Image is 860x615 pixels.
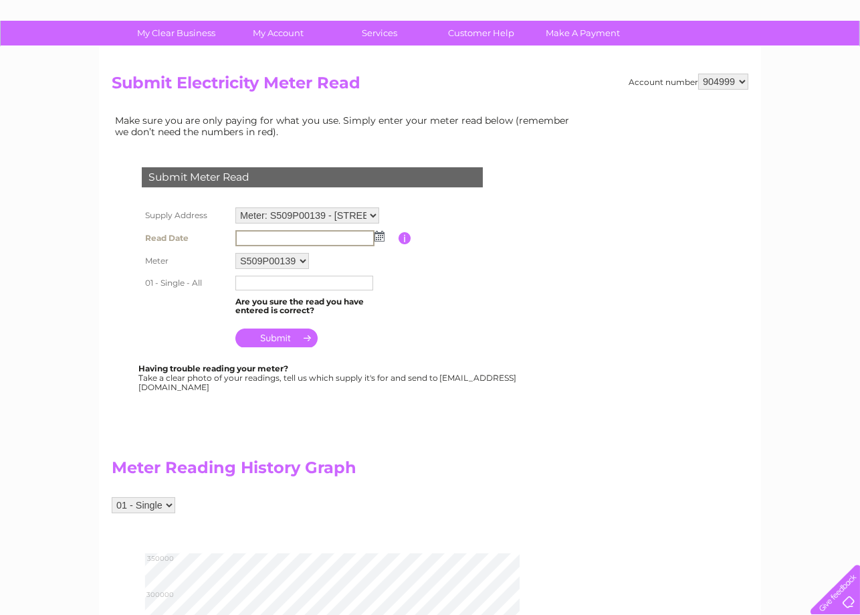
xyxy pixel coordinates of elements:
[427,21,537,46] a: Customer Help
[223,21,334,46] a: My Account
[235,329,318,347] input: Submit
[608,7,700,23] a: 0333 014 3131
[744,57,763,67] a: Blog
[816,57,847,67] a: Log out
[625,57,650,67] a: Water
[399,232,411,244] input: Information
[115,7,747,65] div: Clear Business is a trading name of Verastar Limited (registered in [GEOGRAPHIC_DATA] No. 3667643...
[374,231,385,242] img: ...
[771,57,804,67] a: Contact
[112,458,580,484] h2: Meter Reading History Graph
[325,21,435,46] a: Services
[30,35,98,76] img: logo.png
[138,364,518,391] div: Take a clear photo of your readings, tell us which supply it's for and send to [EMAIL_ADDRESS][DO...
[138,227,232,250] th: Read Date
[138,272,232,294] th: 01 - Single - All
[122,21,232,46] a: My Clear Business
[658,57,687,67] a: Energy
[695,57,736,67] a: Telecoms
[138,363,288,373] b: Having trouble reading your meter?
[232,294,399,319] td: Are you sure the read you have entered is correct?
[142,167,483,187] div: Submit Meter Read
[138,250,232,272] th: Meter
[138,204,232,227] th: Supply Address
[112,74,748,99] h2: Submit Electricity Meter Read
[112,112,580,140] td: Make sure you are only paying for what you use. Simply enter your meter read below (remember we d...
[528,21,639,46] a: Make A Payment
[629,74,748,90] div: Account number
